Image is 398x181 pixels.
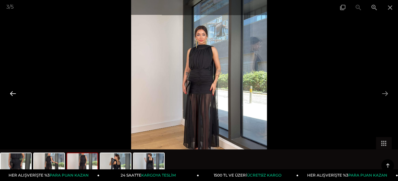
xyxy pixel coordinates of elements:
a: HER ALIŞVERİŞTE %3PARA PUAN KAZAN [299,169,398,181]
img: epard-elbise-25y523-ddc6b2.jpg [134,153,164,177]
img: epard-elbise-25y523--b48c-.jpg [1,153,31,177]
button: Toggle thumbnails [376,137,392,149]
span: 3 [6,4,9,10]
img: epard-elbise-25y523-e05-9c.jpg [34,153,64,177]
img: epard-elbise-25y523--4239-.jpg [67,153,98,177]
a: 1500 TL VE ÜZERİÜCRETSİZ KARGO [199,169,298,181]
span: PARA PUAN KAZAN [50,173,89,178]
span: ÜCRETSİZ KARGO [247,173,281,178]
span: 5 [11,4,14,10]
a: 24 SAATTEKARGOYA TESLİM [99,169,199,181]
span: PARA PUAN KAZAN [348,173,387,178]
img: epard-elbise-25y523--f3db-.jpg [100,153,131,177]
span: KARGOYA TESLİM [141,173,175,178]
